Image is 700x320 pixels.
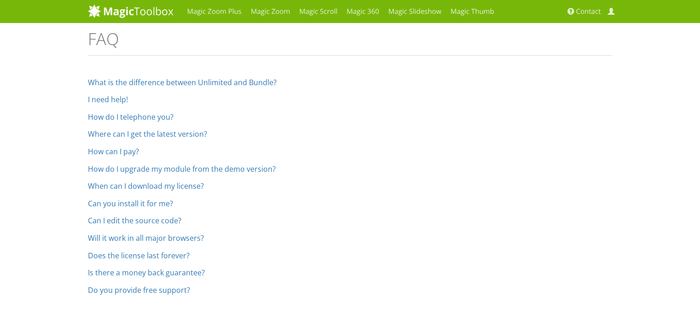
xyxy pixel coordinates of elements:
img: MagicToolbox.com - Image tools for your website [88,4,174,18]
a: How do I upgrade my module from the demo version? [88,164,276,174]
a: Can I edit the source code? [88,215,181,226]
h1: FAQ [88,30,613,56]
span: Contact [576,7,601,16]
a: Does the license last forever? [88,250,190,261]
a: How do I telephone you? [88,112,174,122]
a: How can I pay? [88,146,139,157]
a: Will it work in all major browsers? [88,233,204,243]
a: Can you install it for me? [88,198,173,209]
a: Where can I get the latest version? [88,129,207,139]
a: Do you provide free support? [88,285,190,295]
a: I need help! [88,94,128,105]
a: When can I download my license? [88,181,204,191]
a: What is the difference between Unlimited and Bundle? [88,77,277,87]
a: Is there a money back guarantee? [88,268,205,278]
